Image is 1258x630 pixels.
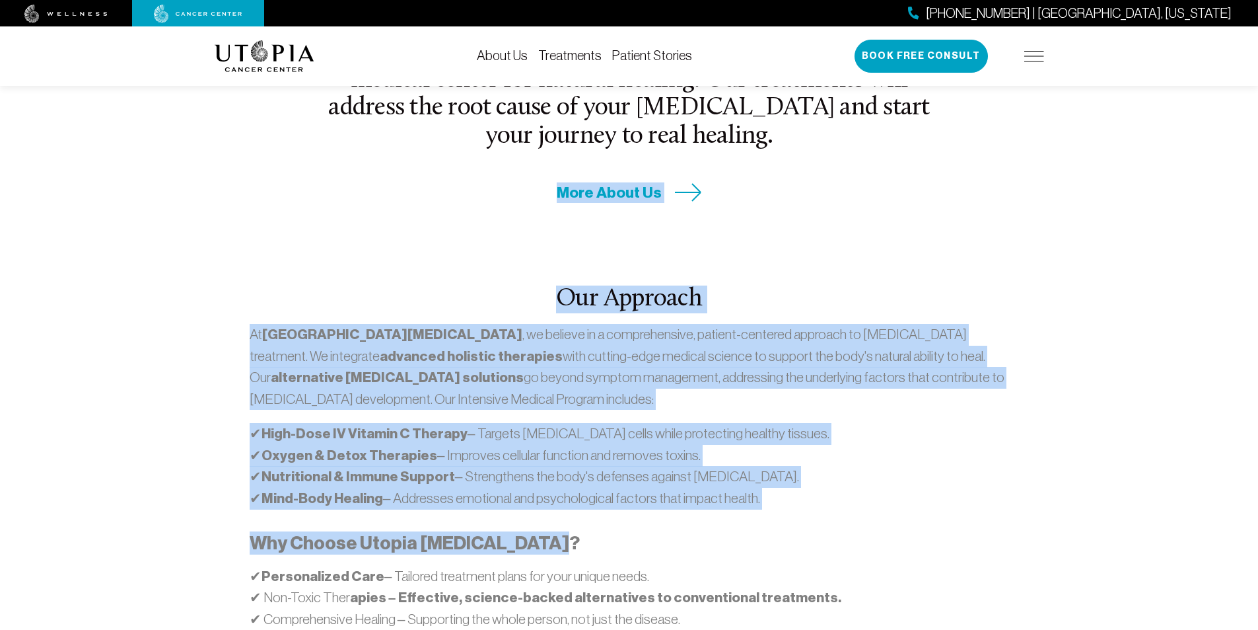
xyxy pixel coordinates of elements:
[262,447,437,464] strong: Oxygen & Detox Therapies
[855,40,988,73] button: Book Free Consult
[262,490,383,507] strong: Mind-Body Healing
[250,566,1008,630] p: ✔ – Tailored treatment plans for your unique needs. ✔ Non-Toxic Ther ✔ Comprehensive Healing – Su...
[380,348,563,365] strong: advanced holistic therapies
[271,369,524,386] strong: alternative [MEDICAL_DATA] solutions
[557,182,702,203] a: More About Us
[262,468,455,485] strong: Nutritional & Immune Support
[320,39,938,151] h2: [GEOGRAPHIC_DATA][MEDICAL_DATA] is a leading edge medical center for natural healing. Our treatme...
[215,40,314,72] img: logo
[538,48,602,63] a: Treatments
[250,324,1008,409] p: At , we believe in a comprehensive, patient-centered approach to [MEDICAL_DATA] treatment. We int...
[250,286,1008,313] h2: Our Approach
[154,5,242,23] img: cancer center
[908,4,1232,23] a: [PHONE_NUMBER] | [GEOGRAPHIC_DATA], [US_STATE]
[262,326,522,343] strong: [GEOGRAPHIC_DATA][MEDICAL_DATA]
[612,48,692,63] a: Patient Stories
[926,4,1232,23] span: [PHONE_NUMBER] | [GEOGRAPHIC_DATA], [US_STATE]
[350,589,841,606] strong: apies – Effective, science-backed alternatives to conventional treatments.
[250,423,1008,509] p: ✔ – Targets [MEDICAL_DATA] cells while protecting healthy tissues. ✔ – Improves cellular function...
[1024,51,1044,61] img: icon-hamburger
[262,425,468,442] strong: High-Dose IV Vitamin C Therapy
[250,532,580,554] strong: Why Choose Utopia [MEDICAL_DATA]?
[477,48,528,63] a: About Us
[557,182,662,203] span: More About Us
[24,5,108,23] img: wellness
[262,568,384,585] strong: Personalized Care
